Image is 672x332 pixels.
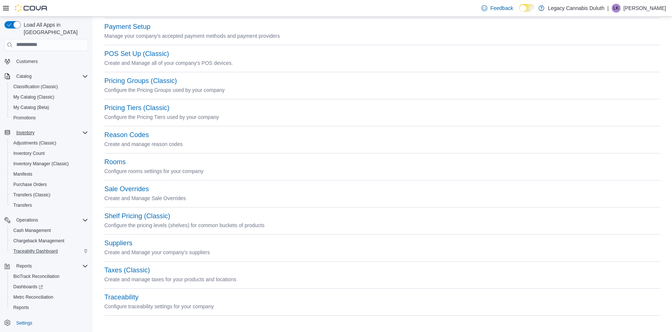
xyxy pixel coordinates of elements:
[16,130,34,136] span: Inventory
[10,293,56,302] a: Metrc Reconciliation
[104,140,660,149] p: Create and manage reason codes
[7,102,91,113] button: My Catalog (Beta)
[1,261,91,271] button: Reports
[13,262,35,270] button: Reports
[10,293,88,302] span: Metrc Reconciliation
[104,158,126,166] button: Rooms
[13,294,53,300] span: Metrc Reconciliation
[478,1,516,16] a: Feedback
[10,170,88,179] span: Manifests
[607,4,609,13] p: |
[7,200,91,210] button: Transfers
[10,226,54,235] a: Cash Management
[13,72,34,81] button: Catalog
[13,305,29,311] span: Reports
[16,59,38,64] span: Customers
[21,21,88,36] span: Load All Apps in [GEOGRAPHIC_DATA]
[104,77,177,85] button: Pricing Groups (Classic)
[1,317,91,328] button: Settings
[7,148,91,159] button: Inventory Count
[1,215,91,225] button: Operations
[7,225,91,236] button: Cash Management
[7,179,91,190] button: Purchase Orders
[13,182,47,187] span: Purchase Orders
[13,104,49,110] span: My Catalog (Beta)
[10,201,88,210] span: Transfers
[7,159,91,169] button: Inventory Manager (Classic)
[10,247,61,256] a: Traceabilty Dashboard
[7,190,91,200] button: Transfers (Classic)
[10,113,39,122] a: Promotions
[10,190,88,199] span: Transfers (Classic)
[13,284,43,290] span: Dashboards
[104,23,150,31] button: Payment Setup
[10,236,88,245] span: Chargeback Management
[548,4,605,13] p: Legacy Cannabis Duluth
[10,149,48,158] a: Inventory Count
[7,246,91,256] button: Traceabilty Dashboard
[13,318,88,327] span: Settings
[1,71,91,82] button: Catalog
[10,303,32,312] a: Reports
[13,57,88,66] span: Customers
[10,272,63,281] a: BioTrack Reconciliation
[7,82,91,92] button: Classification (Classic)
[10,93,88,102] span: My Catalog (Classic)
[10,159,88,168] span: Inventory Manager (Classic)
[13,128,88,137] span: Inventory
[104,50,169,58] button: POS Set Up (Classic)
[104,302,660,311] p: Configure traceability settings for your company
[10,103,88,112] span: My Catalog (Beta)
[13,72,88,81] span: Catalog
[104,86,660,94] p: Configure the Pricing Groups used by your company
[10,113,88,122] span: Promotions
[104,248,660,257] p: Create and Manage your company's suppliers
[13,216,88,225] span: Operations
[13,57,41,66] a: Customers
[10,272,88,281] span: BioTrack Reconciliation
[7,271,91,282] button: BioTrack Reconciliation
[16,73,31,79] span: Catalog
[10,190,53,199] a: Transfers (Classic)
[7,292,91,302] button: Metrc Reconciliation
[13,128,37,137] button: Inventory
[10,247,88,256] span: Traceabilty Dashboard
[13,161,69,167] span: Inventory Manager (Classic)
[104,131,149,139] button: Reason Codes
[13,248,58,254] span: Traceabilty Dashboard
[10,170,35,179] a: Manifests
[7,282,91,292] a: Dashboards
[104,293,138,301] button: Traceability
[10,282,88,291] span: Dashboards
[104,167,660,176] p: Configure rooms settings for your company
[7,113,91,123] button: Promotions
[10,103,52,112] a: My Catalog (Beta)
[13,140,56,146] span: Adjustments (Classic)
[13,202,32,208] span: Transfers
[10,226,88,235] span: Cash Management
[104,113,660,122] p: Configure the Pricing Tiers used by your company
[104,185,149,193] button: Sale Overrides
[10,93,57,102] a: My Catalog (Classic)
[13,94,54,100] span: My Catalog (Classic)
[104,59,660,67] p: Create and Manage all of your company's POS devices.
[519,4,535,12] input: Dark Mode
[13,238,64,244] span: Chargeback Management
[10,139,88,147] span: Adjustments (Classic)
[104,221,660,230] p: Configure the pricing levels (shelves) for common buckets of products
[7,138,91,148] button: Adjustments (Classic)
[15,4,48,12] img: Cova
[1,127,91,138] button: Inventory
[104,31,660,40] p: Manage your company's accepted payment methods and payment providers
[16,217,38,223] span: Operations
[104,266,150,274] button: Taxes (Classic)
[612,4,621,13] div: Lindsey Koens
[13,84,58,90] span: Classification (Classic)
[13,171,32,177] span: Manifests
[13,319,35,328] a: Settings
[10,82,88,91] span: Classification (Classic)
[13,262,88,270] span: Reports
[10,180,88,189] span: Purchase Orders
[104,239,132,247] button: Suppliers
